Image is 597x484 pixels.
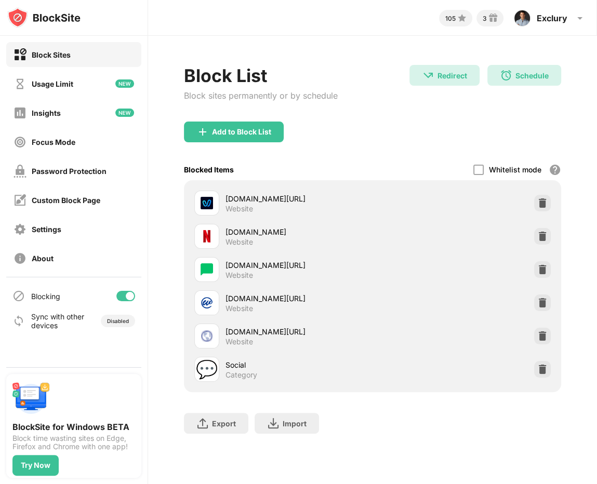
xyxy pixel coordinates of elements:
[14,77,26,90] img: time-usage-off.svg
[225,204,253,213] div: Website
[31,292,60,301] div: Blocking
[115,109,134,117] img: new-icon.svg
[184,165,234,174] div: Blocked Items
[489,165,541,174] div: Whitelist mode
[201,197,213,209] img: favicons
[437,71,467,80] div: Redirect
[21,461,50,469] div: Try Now
[201,230,213,243] img: favicons
[212,419,236,428] div: Export
[225,337,253,346] div: Website
[14,165,26,178] img: password-protection-off.svg
[32,109,61,117] div: Insights
[225,370,257,380] div: Category
[456,12,468,24] img: points-small.svg
[201,330,213,342] img: favicons
[225,237,253,247] div: Website
[32,138,75,146] div: Focus Mode
[14,136,26,149] img: focus-off.svg
[14,48,26,61] img: block-on.svg
[12,290,25,302] img: blocking-icon.svg
[115,79,134,88] img: new-icon.svg
[14,223,26,236] img: settings-off.svg
[483,15,487,22] div: 3
[12,422,135,432] div: BlockSite for Windows BETA
[31,312,85,330] div: Sync with other devices
[196,359,218,380] div: 💬
[225,359,373,370] div: Social
[212,128,271,136] div: Add to Block List
[184,65,338,86] div: Block List
[225,293,373,304] div: [DOMAIN_NAME][URL]
[12,315,25,327] img: sync-icon.svg
[14,194,26,207] img: customize-block-page-off.svg
[32,79,73,88] div: Usage Limit
[225,226,373,237] div: [DOMAIN_NAME]
[32,167,107,176] div: Password Protection
[32,225,61,234] div: Settings
[32,254,54,263] div: About
[7,7,81,28] img: logo-blocksite.svg
[201,263,213,276] img: favicons
[225,271,253,280] div: Website
[14,106,26,119] img: insights-off.svg
[225,193,373,204] div: [DOMAIN_NAME][URL]
[515,71,549,80] div: Schedule
[32,50,71,59] div: Block Sites
[225,326,373,337] div: [DOMAIN_NAME][URL]
[12,434,135,451] div: Block time wasting sites on Edge, Firefox and Chrome with one app!
[14,252,26,265] img: about-off.svg
[32,196,100,205] div: Custom Block Page
[12,380,50,418] img: push-desktop.svg
[184,90,338,101] div: Block sites permanently or by schedule
[445,15,456,22] div: 105
[225,260,373,271] div: [DOMAIN_NAME][URL]
[201,297,213,309] img: favicons
[514,10,530,26] img: AGNmyxbEjDMunfU7yF76ZyYYi7ECoePLl2WixhPj-LYOlQ=s96-c
[107,318,129,324] div: Disabled
[283,419,307,428] div: Import
[487,12,499,24] img: reward-small.svg
[225,304,253,313] div: Website
[537,13,567,23] div: Exclury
